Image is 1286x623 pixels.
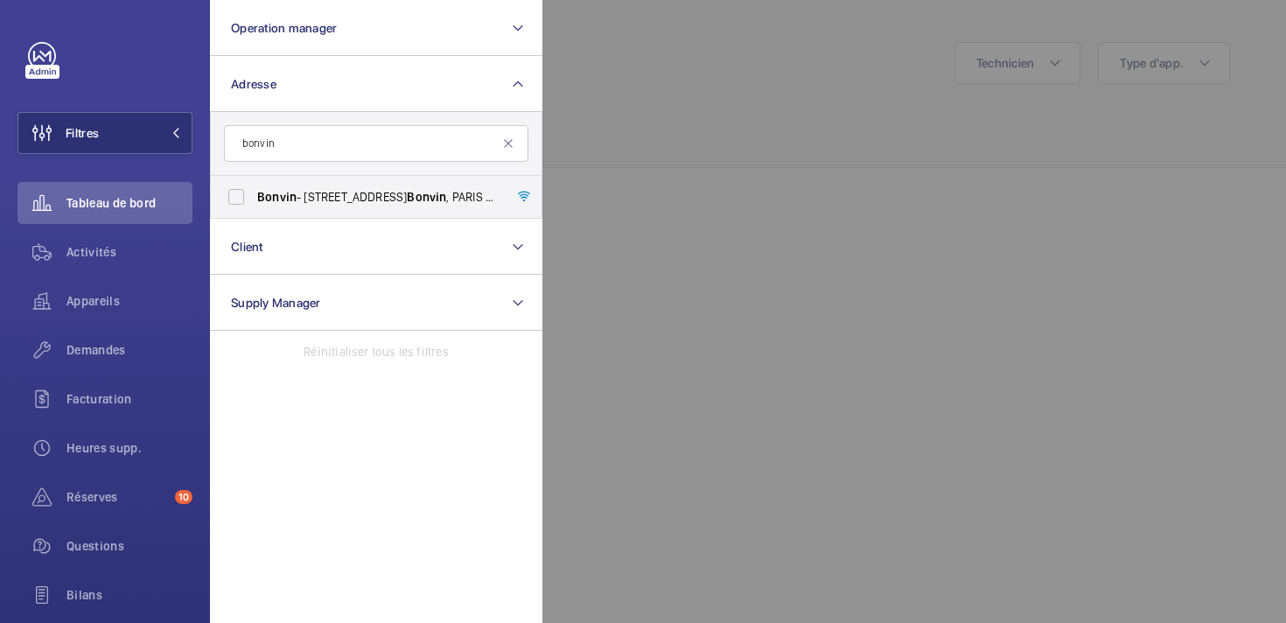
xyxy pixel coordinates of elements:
[66,488,168,506] span: Réserves
[66,194,192,212] span: Tableau de bord
[66,537,192,555] span: Questions
[66,586,192,604] span: Bilans
[175,490,192,504] span: 10
[66,292,192,310] span: Appareils
[66,341,192,359] span: Demandes
[66,439,192,457] span: Heures supp.
[66,390,192,408] span: Facturation
[66,124,99,142] span: Filtres
[17,112,192,154] button: Filtres
[66,243,192,261] span: Activités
